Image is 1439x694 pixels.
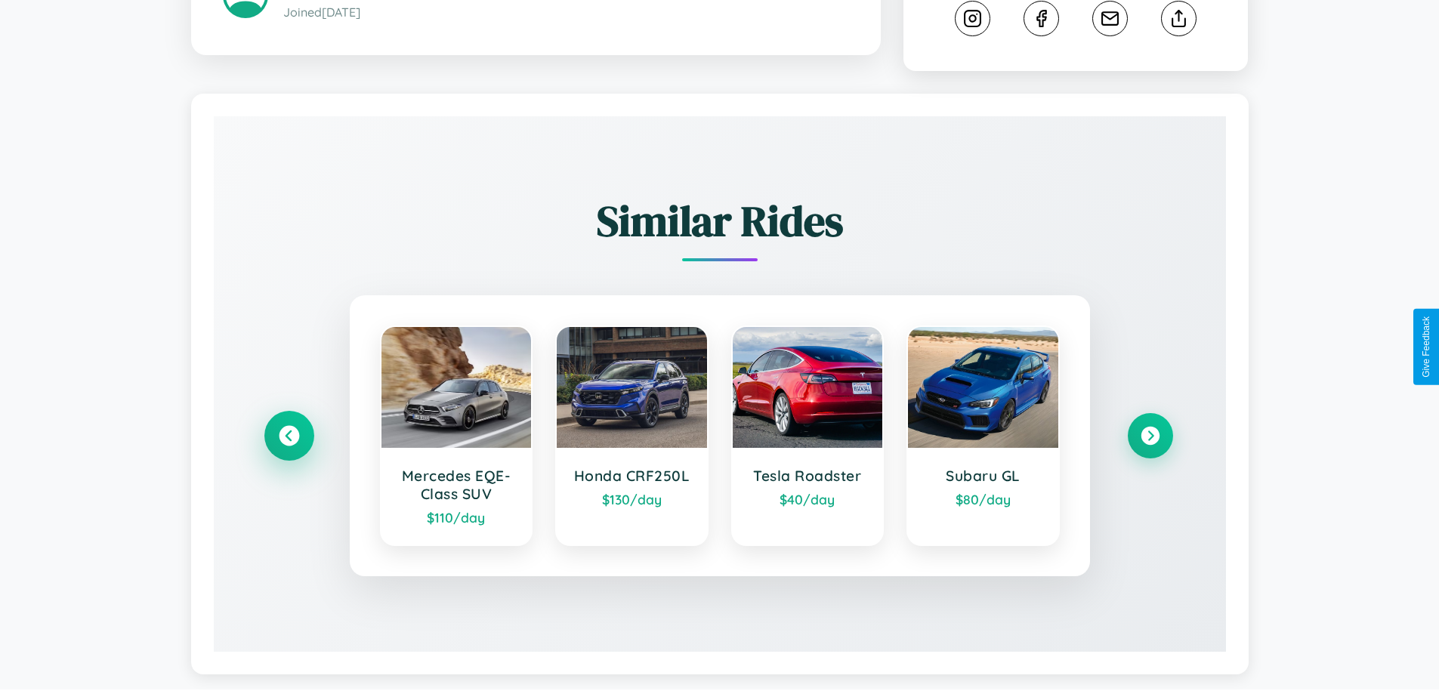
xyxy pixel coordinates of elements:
[572,491,692,507] div: $ 130 /day
[748,491,868,507] div: $ 40 /day
[397,509,517,526] div: $ 110 /day
[748,467,868,485] h3: Tesla Roadster
[906,325,1060,546] a: Subaru GL$80/day
[380,325,533,546] a: Mercedes EQE-Class SUV$110/day
[397,467,517,503] h3: Mercedes EQE-Class SUV
[283,2,849,23] p: Joined [DATE]
[923,491,1043,507] div: $ 80 /day
[731,325,885,546] a: Tesla Roadster$40/day
[572,467,692,485] h3: Honda CRF250L
[923,467,1043,485] h3: Subaru GL
[267,192,1173,250] h2: Similar Rides
[1421,316,1431,378] div: Give Feedback
[555,325,709,546] a: Honda CRF250L$130/day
